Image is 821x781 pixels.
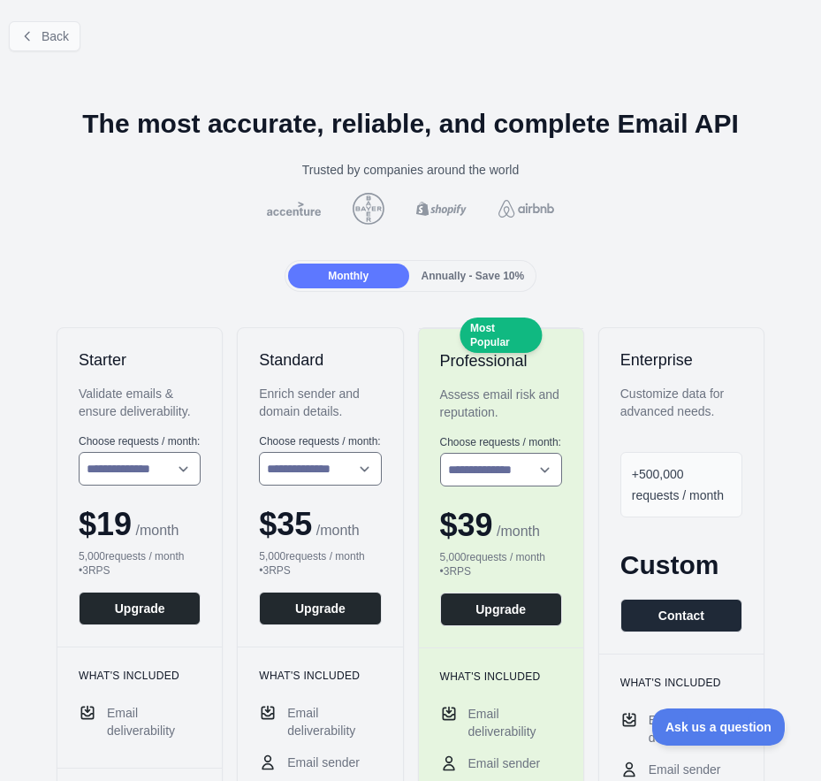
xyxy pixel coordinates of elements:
[259,669,381,683] h3: What's included
[468,705,562,740] span: Email deliverability
[649,711,742,747] span: Email deliverability
[440,670,562,684] h3: What's included
[652,708,786,746] iframe: Toggle Customer Support
[620,676,742,690] h3: What's included
[287,704,381,739] span: Email deliverability
[79,669,201,683] h3: What's included
[107,704,201,739] span: Email deliverability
